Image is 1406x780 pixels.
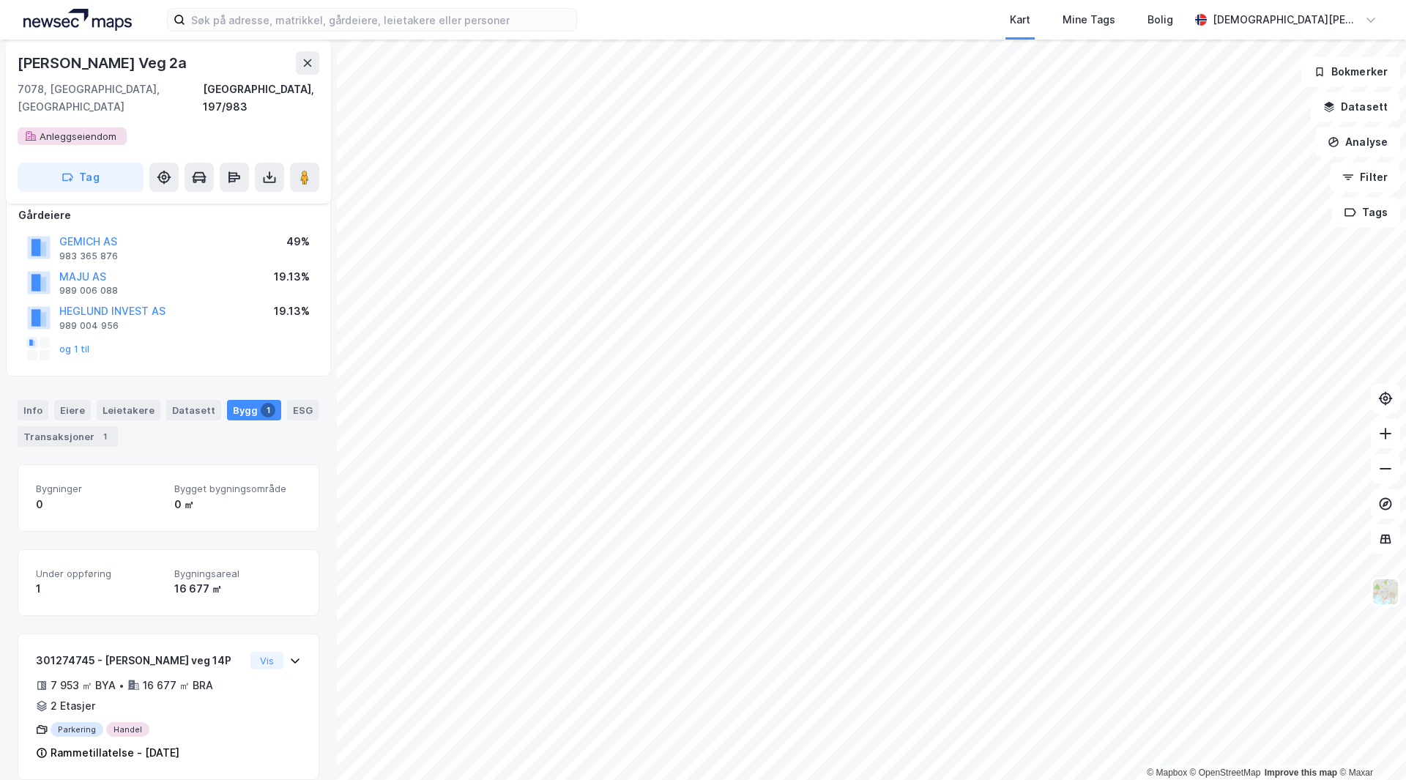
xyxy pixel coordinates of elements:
[54,400,91,420] div: Eiere
[1372,578,1399,606] img: Z
[18,81,203,116] div: 7078, [GEOGRAPHIC_DATA], [GEOGRAPHIC_DATA]
[119,680,124,691] div: •
[1333,710,1406,780] iframe: Chat Widget
[59,320,119,332] div: 989 004 956
[36,483,163,495] span: Bygninger
[59,250,118,262] div: 983 365 876
[59,285,118,297] div: 989 006 088
[18,207,319,224] div: Gårdeiere
[1265,768,1337,778] a: Improve this map
[1213,11,1359,29] div: [DEMOGRAPHIC_DATA][PERSON_NAME]
[174,483,301,495] span: Bygget bygningsområde
[1190,768,1261,778] a: OpenStreetMap
[51,697,95,715] div: 2 Etasjer
[51,744,179,762] div: Rammetillatelse - [DATE]
[1330,163,1400,192] button: Filter
[1148,11,1173,29] div: Bolig
[174,568,301,580] span: Bygningsareal
[97,429,112,444] div: 1
[287,400,319,420] div: ESG
[36,580,163,598] div: 1
[174,496,301,513] div: 0 ㎡
[261,403,275,417] div: 1
[166,400,221,420] div: Datasett
[36,652,245,669] div: 301274745 - [PERSON_NAME] veg 14P
[174,580,301,598] div: 16 677 ㎡
[51,677,116,694] div: 7 953 ㎡ BYA
[1010,11,1030,29] div: Kart
[250,652,283,669] button: Vis
[36,568,163,580] span: Under oppføring
[18,51,190,75] div: [PERSON_NAME] Veg 2a
[227,400,281,420] div: Bygg
[1301,57,1400,86] button: Bokmerker
[1311,92,1400,122] button: Datasett
[1147,768,1187,778] a: Mapbox
[1332,198,1400,227] button: Tags
[18,163,144,192] button: Tag
[274,302,310,320] div: 19.13%
[143,677,213,694] div: 16 677 ㎡ BRA
[286,233,310,250] div: 49%
[36,496,163,513] div: 0
[18,400,48,420] div: Info
[23,9,132,31] img: logo.a4113a55bc3d86da70a041830d287a7e.svg
[1063,11,1115,29] div: Mine Tags
[97,400,160,420] div: Leietakere
[203,81,319,116] div: [GEOGRAPHIC_DATA], 197/983
[1315,127,1400,157] button: Analyse
[274,268,310,286] div: 19.13%
[185,9,576,31] input: Søk på adresse, matrikkel, gårdeiere, leietakere eller personer
[18,426,118,447] div: Transaksjoner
